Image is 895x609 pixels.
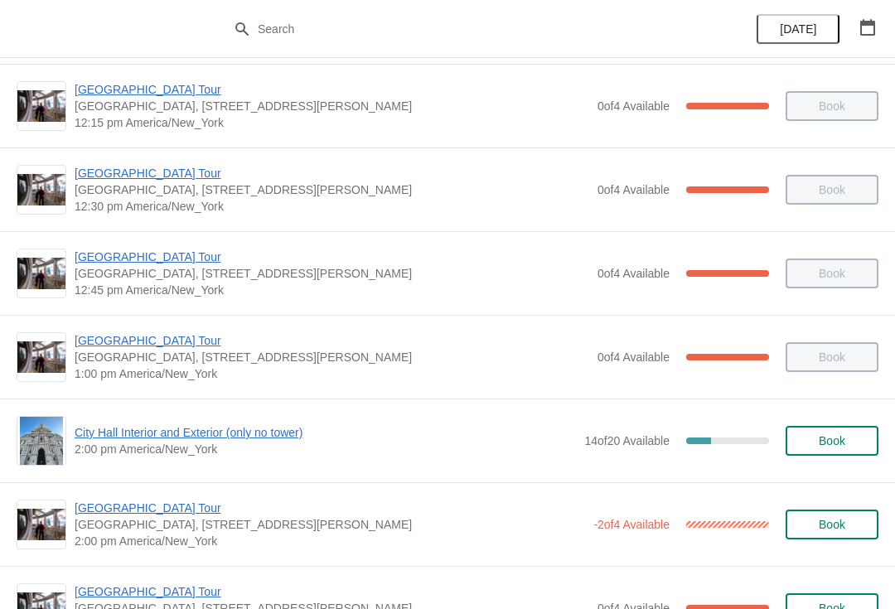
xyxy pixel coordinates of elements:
span: 14 of 20 Available [584,434,670,447]
span: [GEOGRAPHIC_DATA], [STREET_ADDRESS][PERSON_NAME] [75,265,589,282]
span: 0 of 4 Available [597,183,670,196]
span: 0 of 4 Available [597,99,670,113]
img: City Hall Interior and Exterior (only no tower) | | 2:00 pm America/New_York [20,417,64,465]
span: 2:00 pm America/New_York [75,441,576,457]
img: City Hall Tower Tour | City Hall Visitor Center, 1400 John F Kennedy Boulevard Suite 121, Philade... [17,341,65,374]
span: City Hall Interior and Exterior (only no tower) [75,424,576,441]
span: -2 of 4 Available [593,518,670,531]
button: [DATE] [757,14,839,44]
span: 2:00 pm America/New_York [75,533,585,549]
span: [GEOGRAPHIC_DATA] Tour [75,500,585,516]
img: City Hall Tower Tour | City Hall Visitor Center, 1400 John F Kennedy Boulevard Suite 121, Philade... [17,509,65,541]
span: 12:30 pm America/New_York [75,198,589,215]
img: City Hall Tower Tour | City Hall Visitor Center, 1400 John F Kennedy Boulevard Suite 121, Philade... [17,90,65,123]
span: [GEOGRAPHIC_DATA], [STREET_ADDRESS][PERSON_NAME] [75,98,589,114]
span: [GEOGRAPHIC_DATA] Tour [75,249,589,265]
span: [GEOGRAPHIC_DATA] Tour [75,81,589,98]
span: [GEOGRAPHIC_DATA], [STREET_ADDRESS][PERSON_NAME] [75,516,585,533]
button: Book [786,510,878,539]
span: [DATE] [780,22,816,36]
span: Book [819,518,845,531]
span: [GEOGRAPHIC_DATA] Tour [75,165,589,181]
button: Book [786,426,878,456]
span: 1:00 pm America/New_York [75,365,589,382]
span: 12:15 pm America/New_York [75,114,589,131]
span: [GEOGRAPHIC_DATA] Tour [75,332,589,349]
img: City Hall Tower Tour | City Hall Visitor Center, 1400 John F Kennedy Boulevard Suite 121, Philade... [17,174,65,206]
span: 0 of 4 Available [597,350,670,364]
span: 12:45 pm America/New_York [75,282,589,298]
span: [GEOGRAPHIC_DATA] Tour [75,583,589,600]
input: Search [257,14,671,44]
span: [GEOGRAPHIC_DATA], [STREET_ADDRESS][PERSON_NAME] [75,349,589,365]
img: City Hall Tower Tour | City Hall Visitor Center, 1400 John F Kennedy Boulevard Suite 121, Philade... [17,258,65,290]
span: Book [819,434,845,447]
span: [GEOGRAPHIC_DATA], [STREET_ADDRESS][PERSON_NAME] [75,181,589,198]
span: 0 of 4 Available [597,267,670,280]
